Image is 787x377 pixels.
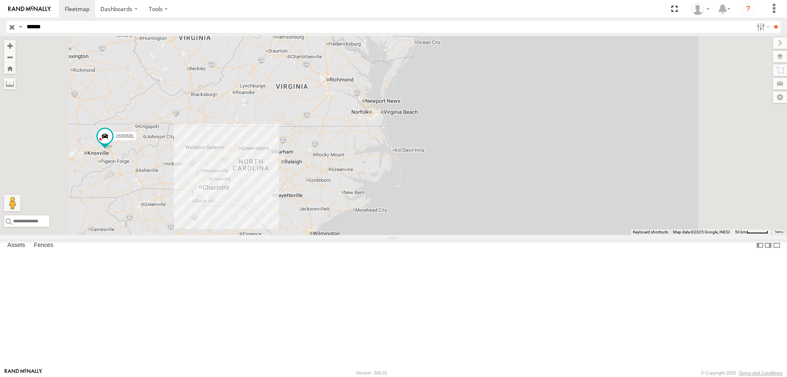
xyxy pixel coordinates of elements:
div: Version: 308.01 [356,370,387,375]
label: Hide Summary Table [773,240,781,251]
label: Dock Summary Table to the Right [764,240,772,251]
button: Keyboard shortcuts [633,229,668,235]
label: Map Settings [773,91,787,103]
span: 50 km [735,230,746,234]
button: Drag Pegman onto the map to open Street View [4,195,20,211]
button: Zoom out [4,51,16,63]
a: Terms and Conditions [739,370,782,375]
label: Fences [30,240,57,251]
a: Visit our Website [5,369,42,377]
label: Measure [4,78,16,89]
div: © Copyright 2025 - [701,370,782,375]
i: ? [742,2,755,16]
span: 269068L [116,133,135,139]
span: Map data ©2025 Google, INEGI [673,230,730,234]
label: Dock Summary Table to the Left [756,240,764,251]
div: Zack Abernathy [689,3,712,15]
a: Terms (opens in new tab) [775,231,783,234]
img: rand-logo.svg [8,6,51,12]
label: Search Filter Options [753,21,771,33]
label: Search Query [17,21,24,33]
button: Zoom Home [4,63,16,74]
button: Map Scale: 50 km per 49 pixels [732,229,771,235]
label: Assets [3,240,29,251]
button: Zoom in [4,40,16,51]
